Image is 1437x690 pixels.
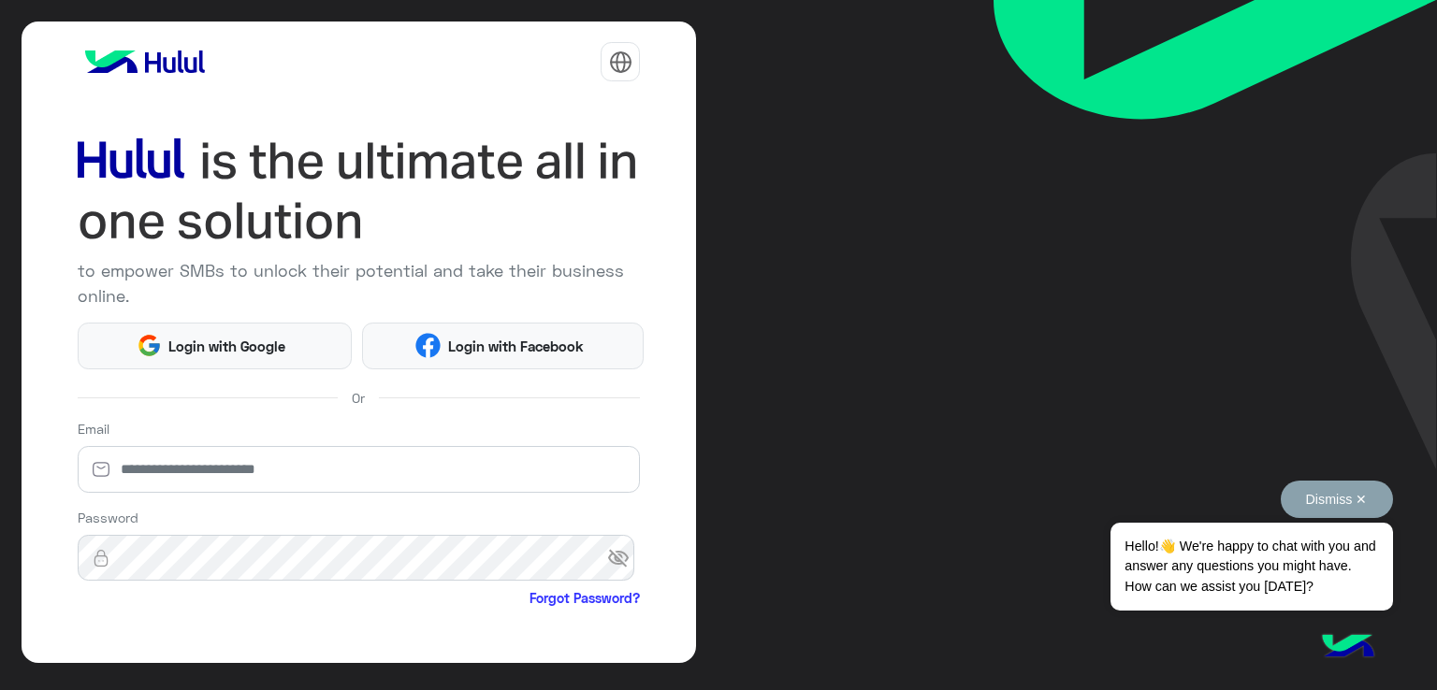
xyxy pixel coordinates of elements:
img: Facebook [415,333,441,358]
img: lock [78,549,124,568]
label: Password [78,508,138,527]
span: Or [352,388,365,408]
img: Google [137,333,162,358]
img: hulul-logo.png [1315,615,1381,681]
span: Login with Google [162,336,293,357]
img: email [78,460,124,479]
img: tab [609,50,632,74]
span: Hello!👋 We're happy to chat with you and answer any questions you might have. How can we assist y... [1110,523,1392,611]
img: logo [78,43,212,80]
span: visibility_off [607,541,641,575]
img: hululLoginTitle_EN.svg [78,131,641,252]
button: Login with Facebook [362,323,644,369]
span: Login with Facebook [441,336,590,357]
iframe: reCAPTCHA [78,611,362,684]
button: Login with Google [78,323,352,369]
p: to empower SMBs to unlock their potential and take their business online. [78,258,641,309]
button: Dismiss ✕ [1281,481,1393,518]
a: Forgot Password? [530,588,640,608]
label: Email [78,419,109,438]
